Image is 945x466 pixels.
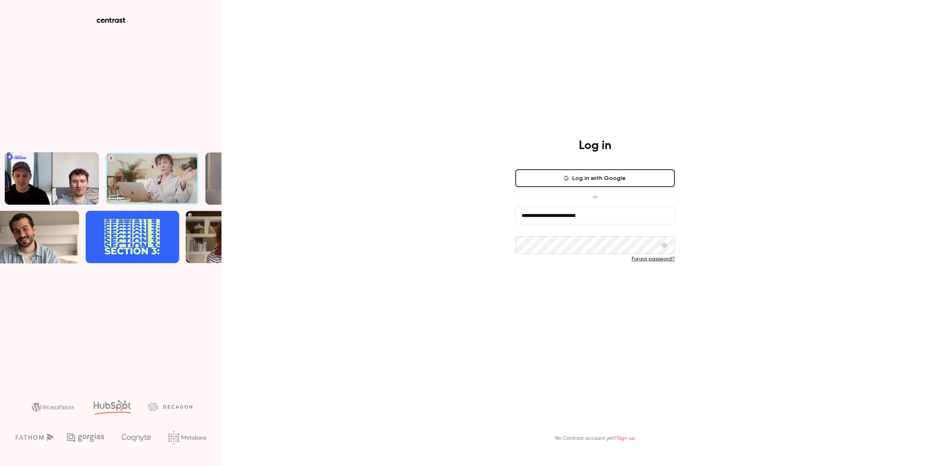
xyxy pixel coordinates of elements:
[589,193,601,201] span: or
[515,275,675,292] button: Log in
[579,138,611,153] h4: Log in
[515,169,675,187] button: Log in with Google
[617,436,635,441] a: Sign up
[148,403,192,411] img: decagon
[555,435,635,442] p: No Contrast account yet?
[632,256,675,262] a: Forgot password?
